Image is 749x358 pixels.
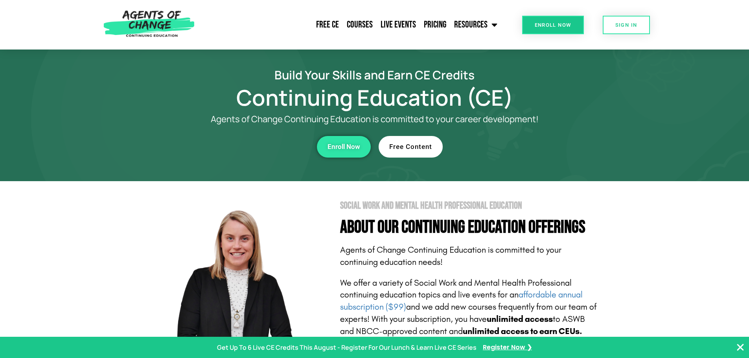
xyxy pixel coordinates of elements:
a: Pricing [420,15,450,35]
a: SIGN IN [603,16,650,34]
a: Courses [343,15,377,35]
b: unlimited access [487,314,553,324]
a: Live Events [377,15,420,35]
span: Free Content [389,143,432,150]
span: SIGN IN [615,22,637,28]
h1: Continuing Education (CE) [151,88,599,106]
h2: Build Your Skills and Earn CE Credits [151,69,599,81]
h4: About Our Continuing Education Offerings [340,218,599,236]
a: Register Now ❯ [483,342,532,353]
span: Enroll Now [328,143,360,150]
button: Close Banner [736,343,745,352]
a: Free CE [312,15,343,35]
a: Enroll Now [317,136,371,158]
span: Enroll Now [535,22,571,28]
nav: Menu [199,15,501,35]
p: We offer a variety of Social Work and Mental Health Professional continuing education topics and ... [340,277,599,338]
p: Agents of Change Continuing Education is committed to your career development! [182,114,567,124]
h2: Social Work and Mental Health Professional Education [340,201,599,211]
a: Resources [450,15,501,35]
b: unlimited access to earn CEUs. [463,326,582,336]
span: Agents of Change Continuing Education is committed to your continuing education needs! [340,245,561,267]
p: Get Up To 6 Live CE Credits This August - Register For Our Lunch & Learn Live CE Series [217,342,477,353]
a: Free Content [379,136,443,158]
a: Enroll Now [522,16,584,34]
